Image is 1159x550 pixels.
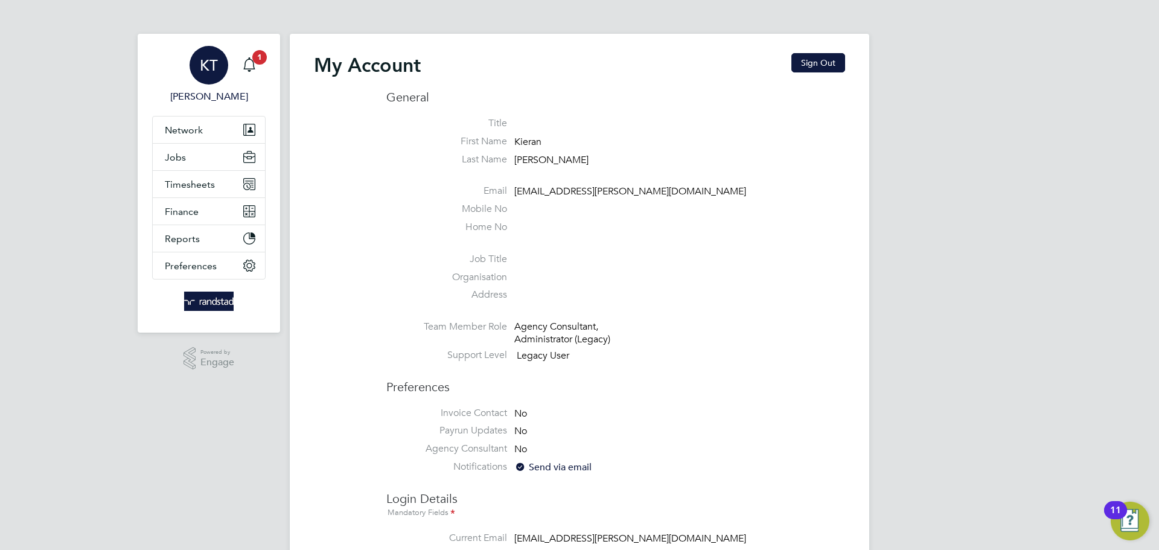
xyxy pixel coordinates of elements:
[165,206,199,217] span: Finance
[386,185,507,197] label: Email
[386,532,507,545] label: Current Email
[200,347,234,357] span: Powered by
[184,347,235,370] a: Powered byEngage
[237,46,261,85] a: 1
[514,321,629,346] div: Agency Consultant, Administrator (Legacy)
[314,53,421,77] h2: My Account
[386,507,845,520] div: Mandatory Fields
[386,367,845,395] h3: Preferences
[153,225,265,252] button: Reports
[514,136,541,148] span: Kieran
[165,124,203,136] span: Network
[386,289,507,301] label: Address
[386,407,507,420] label: Invoice Contact
[386,443,507,455] label: Agency Consultant
[791,53,845,72] button: Sign Out
[1111,502,1149,540] button: Open Resource Center, 11 new notifications
[514,532,746,545] span: [EMAIL_ADDRESS][PERSON_NAME][DOMAIN_NAME]
[514,443,527,455] span: No
[386,203,507,216] label: Mobile No
[200,357,234,368] span: Engage
[152,89,266,104] span: Kieran Trotter
[386,221,507,234] label: Home No
[165,233,200,245] span: Reports
[386,89,845,105] h3: General
[514,426,527,438] span: No
[153,171,265,197] button: Timesheets
[252,50,267,65] span: 1
[517,350,569,362] span: Legacy User
[514,408,527,420] span: No
[386,479,845,520] h3: Login Details
[514,186,746,198] span: [EMAIL_ADDRESS][PERSON_NAME][DOMAIN_NAME]
[165,152,186,163] span: Jobs
[153,144,265,170] button: Jobs
[386,424,507,437] label: Payrun Updates
[386,271,507,284] label: Organisation
[153,198,265,225] button: Finance
[514,461,592,473] span: Send via email
[165,179,215,190] span: Timesheets
[1110,510,1121,526] div: 11
[153,252,265,279] button: Preferences
[165,260,217,272] span: Preferences
[386,349,507,362] label: Support Level
[152,46,266,104] a: KT[PERSON_NAME]
[386,117,507,130] label: Title
[200,57,218,73] span: KT
[153,117,265,143] button: Network
[386,461,507,473] label: Notifications
[386,321,507,333] label: Team Member Role
[386,253,507,266] label: Job Title
[386,135,507,148] label: First Name
[514,154,589,166] span: [PERSON_NAME]
[152,292,266,311] a: Go to home page
[386,153,507,166] label: Last Name
[184,292,234,311] img: randstad-logo-retina.png
[138,34,280,333] nav: Main navigation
